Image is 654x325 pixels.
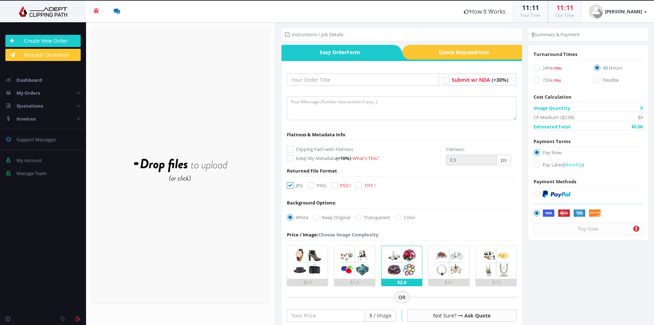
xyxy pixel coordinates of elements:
[534,114,574,121] span: CP Medium: ($2.00)
[564,3,566,12] span: :
[395,214,415,221] label: Color
[555,12,574,18] small: Our Time
[336,155,351,161] span: (+10%)
[551,66,561,71] span: (+15%)
[497,155,511,165] span: px
[308,182,326,189] label: PNG
[428,279,469,286] div: $3.5
[605,8,642,15] strong: [PERSON_NAME]
[352,155,379,161] a: What's This?
[522,3,529,12] span: 11
[287,214,308,221] label: White
[480,246,512,279] img: 5.png
[534,161,643,171] label: Pay Later
[287,182,303,189] label: JPG
[457,1,513,22] a: How It Works
[446,146,465,153] label: Flatness:
[556,3,564,12] span: 11
[594,64,643,74] label: 48 Hours
[563,161,584,168] a: (Monthly)
[5,6,81,17] img: Adept Graphics
[452,76,508,83] a: Submit w/ NDA (+30%)
[16,116,35,122] span: Invoices
[532,31,580,38] li: Summary & Payment
[534,104,570,112] span: Image Quantity
[476,49,489,56] i: Form
[542,190,570,198] img: PayPal
[452,76,490,83] span: Submit w/ NDA
[355,214,390,221] label: Transparent
[291,246,324,279] img: 1.png
[5,49,81,61] a: Request Quotation
[338,246,371,279] img: 2.png
[16,157,42,164] span: My Account
[287,310,365,322] input: Your Price
[534,138,570,145] span: Payment Terms
[534,123,570,130] span: Estimated Total
[564,161,582,168] span: Monthly
[287,155,440,162] label: Keep My Metadata -
[364,182,375,189] span: TIFF !
[281,45,393,60] span: Easy Order
[287,279,328,286] div: $0.5
[582,1,654,22] a: [PERSON_NAME]
[534,94,572,100] span: Cost Calculation
[287,146,440,153] label: Clipping Path with Flatness
[313,214,350,221] label: Keep Original
[631,123,643,130] span: $0.00
[347,49,360,56] i: Form
[433,312,456,319] span: Not Sure?
[520,12,541,18] small: Your Time
[476,279,516,286] div: $7.0
[16,103,43,109] span: Quotations
[534,64,583,74] label: 24H
[334,279,375,286] div: $1.0
[551,65,561,71] a: (+15%)
[566,3,573,12] span: 11
[365,310,396,322] span: $ / Image
[529,3,532,12] span: :
[287,74,439,86] input: Your Order Title
[16,136,56,143] span: Support Messages
[340,182,351,189] span: PSD !
[594,76,643,86] label: Flexible
[589,4,603,19] img: user_default.jpg
[16,170,47,176] span: Manage Team
[534,178,576,185] span: Payment Methods
[638,114,643,121] span: $0
[551,78,561,83] span: (-15%)
[464,312,490,319] a: Ask Quote
[532,3,539,12] span: 11
[281,45,393,60] a: Easy OrderForm
[411,45,522,60] a: Quote RequestForm
[287,199,336,206] div: Background Options:
[385,246,418,279] img: 3.png
[534,149,643,159] label: Pay Now
[287,231,378,238] div: Choose Image Complexity
[394,291,410,303] span: OR
[285,31,343,38] li: Instructions / Job Details
[5,35,81,47] a: Create New Order
[287,231,318,238] span: Price / Image:
[16,77,42,83] span: Dashboard
[542,209,601,217] img: Securely by Stripe
[411,45,522,60] span: Quote Request
[381,279,422,286] div: $2.0
[492,76,508,83] span: (+30%)
[287,131,345,138] span: Flatness & Metadata Info
[640,104,643,112] span: 0
[16,90,40,96] span: My Orders
[534,51,577,57] span: Turnaround Times
[433,246,465,279] img: 4.png
[287,168,337,174] span: Returned File Format
[551,77,561,83] a: (-15%)
[534,76,583,86] label: 72H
